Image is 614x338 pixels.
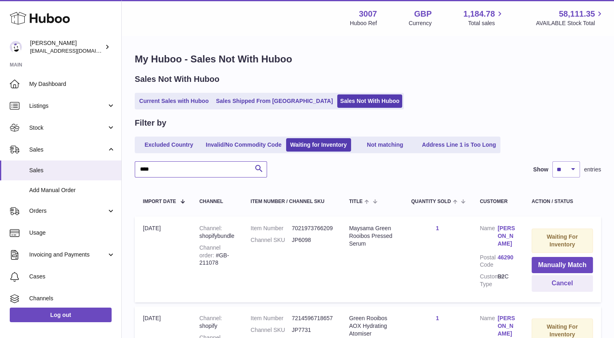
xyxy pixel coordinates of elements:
span: Quantity Sold [411,199,451,204]
strong: 3007 [359,9,377,19]
span: Orders [29,207,107,215]
dd: 7021973766209 [292,225,333,232]
div: Huboo Ref [350,19,377,27]
label: Show [533,166,548,173]
strong: Waiting For Inventory [547,323,577,338]
span: Total sales [468,19,504,27]
span: Usage [29,229,115,237]
strong: Channel [199,225,222,231]
a: 1 [436,225,439,231]
span: [EMAIL_ADDRESS][DOMAIN_NAME] [30,47,119,54]
dt: Customer Type [480,273,498,288]
dt: Postal Code [480,254,498,269]
dd: 7214596718657 [292,314,333,322]
div: Maysama Green Rooibos Pressed Serum [349,225,395,248]
span: Stock [29,124,107,132]
span: Add Manual Order [29,186,115,194]
div: Action / Status [532,199,593,204]
span: Sales [29,146,107,154]
span: AVAILABLE Stock Total [536,19,604,27]
span: My Dashboard [29,80,115,88]
dd: JP7731 [292,326,333,334]
a: 46290 [498,254,515,261]
div: [PERSON_NAME] [30,39,103,55]
h2: Sales Not With Huboo [135,74,220,85]
a: Address Line 1 is Too Long [419,138,499,152]
a: 58,111.35 AVAILABLE Stock Total [536,9,604,27]
div: Customer [480,199,515,204]
dt: Channel SKU [251,326,292,334]
button: Manually Match [532,257,593,274]
span: entries [584,166,601,173]
span: 58,111.35 [559,9,595,19]
strong: GBP [414,9,431,19]
button: Cancel [532,275,593,292]
div: #GB-211078 [199,244,234,267]
span: Listings [29,102,107,110]
a: Excluded Country [136,138,201,152]
div: Green Rooibos AOX Hydrating Atomiser [349,314,395,338]
dt: Item Number [251,314,292,322]
span: Sales [29,167,115,174]
dt: Item Number [251,225,292,232]
div: Channel [199,199,234,204]
div: Item Number / Channel SKU [251,199,333,204]
dd: B2C [498,273,515,288]
span: Cases [29,273,115,280]
span: Title [349,199,362,204]
a: Sales Not With Huboo [337,94,402,108]
dd: JP6098 [292,236,333,244]
dt: Channel SKU [251,236,292,244]
img: bevmay@maysama.com [10,41,22,53]
strong: Channel [199,315,222,321]
span: Import date [143,199,176,204]
dt: Name [480,225,498,250]
a: Invalid/No Commodity Code [203,138,284,152]
span: Invoicing and Payments [29,251,107,259]
td: [DATE] [135,216,191,302]
span: 1,184.78 [463,9,495,19]
h2: Filter by [135,118,166,128]
strong: Waiting For Inventory [547,233,577,248]
a: Current Sales with Huboo [136,94,211,108]
a: Waiting for Inventory [286,138,351,152]
a: Not matching [353,138,418,152]
a: [PERSON_NAME] [498,314,515,338]
span: Channels [29,295,115,302]
a: 1 [436,315,439,321]
strong: Channel order [199,244,220,259]
div: Currency [409,19,432,27]
div: shopify [199,314,234,330]
a: Sales Shipped From [GEOGRAPHIC_DATA] [213,94,336,108]
div: shopifybundle [199,225,234,240]
a: [PERSON_NAME] [498,225,515,248]
a: 1,184.78 Total sales [463,9,504,27]
h1: My Huboo - Sales Not With Huboo [135,53,601,66]
a: Log out [10,308,112,322]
